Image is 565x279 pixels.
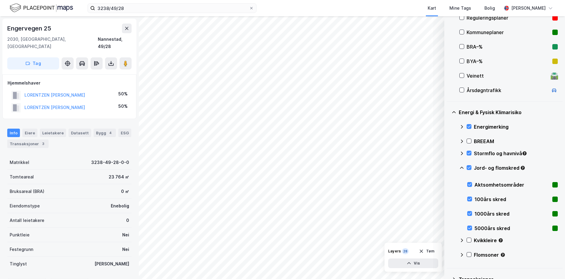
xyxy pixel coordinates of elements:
div: Kommuneplaner [467,29,550,36]
iframe: Chat Widget [535,250,565,279]
div: Bolig [484,5,495,12]
div: Matrikkel [10,159,29,166]
div: Stormflo og havnivå [474,150,558,157]
div: Aktsomhetsområder [474,181,550,188]
div: Info [7,129,20,137]
div: Leietakere [40,129,66,137]
div: Energimerking [474,123,558,130]
div: Bruksareal (BRA) [10,188,44,195]
div: BREEAM [474,138,558,145]
div: 4 [107,130,113,136]
div: 0 ㎡ [121,188,129,195]
div: 23 764 ㎡ [109,173,129,181]
div: 🛣️ [550,72,558,80]
div: Årsdøgntrafikk [467,87,548,94]
div: Tooltip anchor [522,151,527,156]
div: Eiendomstype [10,202,40,210]
div: 50% [118,103,128,110]
div: 100års skred [474,196,550,203]
div: ESG [118,129,131,137]
div: Hjemmelshaver [8,79,131,87]
div: 1000års skred [474,210,550,217]
div: Tooltip anchor [500,252,506,258]
div: Festegrunn [10,246,33,253]
div: Bygg [94,129,116,137]
div: 3238-49-28-0-0 [91,159,129,166]
div: Eiere [22,129,37,137]
div: BYA–% [467,58,550,65]
div: 28 [402,248,409,254]
div: Punktleie [10,231,30,239]
div: 0 [126,217,129,224]
div: Mine Tags [449,5,471,12]
div: Enebolig [111,202,129,210]
div: Veinett [467,72,548,79]
input: Søk på adresse, matrikkel, gårdeiere, leietakere eller personer [95,4,249,13]
div: Tinglyst [10,260,27,268]
div: Jord- og flomskred [474,164,558,172]
div: Reguleringsplaner [467,14,550,21]
button: Tøm [415,246,438,256]
div: Nannestad, 49/28 [98,36,132,50]
div: Flomsoner [474,251,558,258]
div: Datasett [69,129,91,137]
div: Tomteareal [10,173,34,181]
div: Tooltip anchor [498,238,503,243]
div: 50% [118,90,128,98]
div: Tooltip anchor [520,165,525,171]
div: Kart [428,5,436,12]
div: Nei [122,231,129,239]
div: 2030, [GEOGRAPHIC_DATA], [GEOGRAPHIC_DATA] [7,36,98,50]
button: Vis [388,258,438,268]
div: Nei [122,246,129,253]
div: 3 [40,141,46,147]
img: logo.f888ab2527a4732fd821a326f86c7f29.svg [10,3,73,13]
div: Kvikkleire [474,237,558,244]
div: Antall leietakere [10,217,44,224]
div: 5000års skred [474,225,550,232]
div: Energi & Fysisk Klimarisiko [459,109,558,116]
div: [PERSON_NAME] [511,5,546,12]
div: Layers [388,249,401,254]
div: [PERSON_NAME] [94,260,129,268]
div: BRA–% [467,43,550,50]
button: Tag [7,57,59,69]
div: Transaksjoner [7,139,49,148]
div: Engervegen 25 [7,24,52,33]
